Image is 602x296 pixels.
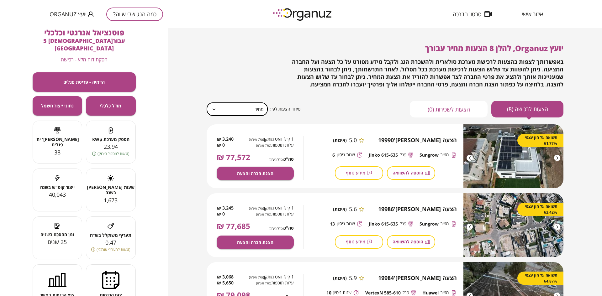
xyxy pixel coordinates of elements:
[100,103,121,108] span: מודל כלכלי
[249,137,264,142] span: (כולל מע"מ)
[104,196,118,204] span: 1,673
[269,225,294,231] span: סה"כ
[207,101,268,118] div: מחיר
[97,247,130,252] span: (זכאות לתעריף אורבני)
[217,222,250,231] span: 77,685 ₪
[420,152,439,158] span: Sungrow
[50,11,87,17] span: יועץ Organuz
[249,206,264,210] span: (כולל מע"מ)
[63,79,105,85] span: הדמיה - פריסת פנלים
[217,211,225,217] span: 0 ₪
[237,171,273,176] span: הצגת חברה והצעה
[443,11,501,17] button: סרטון הדרכה
[33,96,82,116] button: נתוני ייצור חשמל
[86,96,136,116] button: מודל כלכלי
[393,170,423,175] span: הוספה להשוואה
[335,166,383,180] button: מידע נוסף
[387,235,435,249] button: הוספה להשוואה
[369,152,398,158] span: Jinko 615-635
[217,205,234,211] span: 3,245 ₪
[244,280,294,286] span: עלות תוספות
[217,142,225,148] span: 0 ₪
[524,272,557,284] span: תשואה על הון עצמי 64.87%
[217,236,294,249] button: הצגת חברה והצעה
[270,106,300,112] span: סידור הצעות לפי:
[524,203,557,215] span: תשואה על הון עצמי 63.42%
[48,238,67,246] span: 25 שנים
[441,152,449,158] span: ממיר
[43,37,125,52] span: עבור [DEMOGRAPHIC_DATA] 5 [GEOGRAPHIC_DATA]
[86,184,135,195] span: שעות [PERSON_NAME] בשנה
[105,239,116,246] span: 0.47
[33,137,82,148] span: [PERSON_NAME]' יח' פנלים
[217,136,234,142] span: 3,240 ₪
[387,166,435,180] button: הוספה להשוואה
[217,167,294,180] button: הצגת חברה והצעה
[425,43,563,53] span: יועץ Organuz, להלן 8 הצעות מחיר עבורך
[256,143,271,148] span: (כולל מע"מ)
[41,103,74,108] span: נתוני ייצור חשמל
[378,206,457,213] span: הצעה [PERSON_NAME]' 19986
[33,232,82,237] span: זמן ההסכם בשנים
[337,221,355,227] span: שנות ניסיון
[491,101,563,117] button: הצעות לרכישה (8)
[217,280,234,286] span: 5,650 ₪
[86,137,135,142] span: הספק מערכת KWp
[400,221,406,227] span: פנל
[256,281,271,285] span: (כולל מע"מ)
[33,184,82,190] span: ייצור קוט"ש בשנה
[463,193,563,257] img: image
[378,275,457,282] span: הצעה [PERSON_NAME]' 19984
[522,11,543,17] span: איזור אישי
[269,157,284,162] span: (כולל מע"מ)
[512,11,552,17] button: איזור אישי
[217,153,250,162] span: 77,572 ₪
[410,101,488,117] button: הצעות לשכירות (0)
[349,206,357,213] span: 5.6
[49,191,66,198] span: 40,043
[337,152,355,158] span: שנות ניסיון
[346,170,366,175] span: מידע נוסף
[441,221,449,227] span: ממיר
[326,290,331,295] span: 10
[400,152,406,158] span: פנל
[349,137,357,144] span: 5.0
[403,290,409,296] span: פנל
[268,6,337,23] img: logo
[61,57,108,63] button: הפקת דוח מלא - רכישה
[393,239,423,244] span: הוספה להשוואה
[441,290,449,296] span: ממיר
[50,10,94,18] button: יועץ Organuz
[44,27,124,38] span: פוטנציאל אנרגטי וכלכלי
[333,275,347,281] span: (איכות)
[237,240,273,245] span: הצגת חברה והצעה
[365,290,401,295] span: VertexN 585-610
[249,275,264,279] span: (כולל מע"מ)
[330,221,335,226] span: 13
[269,156,294,162] span: סה"כ
[333,290,351,296] span: שנות ניסיון
[422,290,439,295] span: Huawei
[524,134,557,146] span: תשואה על הון עצמי 61.77%
[349,275,357,282] span: 5.9
[335,235,383,249] button: מידע נוסף
[333,138,347,143] span: (איכות)
[104,143,118,150] span: 23.94
[332,152,335,158] span: 6
[378,137,457,144] span: הצעה [PERSON_NAME]' 19990
[86,232,135,238] span: תעריף משוקלל בש"ח
[292,58,563,88] span: באפשרותך לצפות בהצעות לרכישת מערכת סולארית ולהשכרת הגג ולקבל מידע מפורט על כל הצעה ועל החברה המצי...
[54,148,61,156] span: 38
[33,72,136,92] button: הדמיה - פריסת פנלים
[453,11,481,17] span: סרטון הדרכה
[244,211,294,217] span: עלות תוספות
[333,206,347,212] span: (איכות)
[98,151,129,157] span: (זכאות למסלול הירוק)
[244,136,294,142] span: 1 קילו וואט מותקן
[420,221,439,226] span: Sungrow
[346,239,366,244] span: מידע נוסף
[106,8,163,21] button: כמה הגג שלי שווה?
[244,142,294,148] span: עלות תוספות
[269,226,284,231] span: (כולל מע"מ)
